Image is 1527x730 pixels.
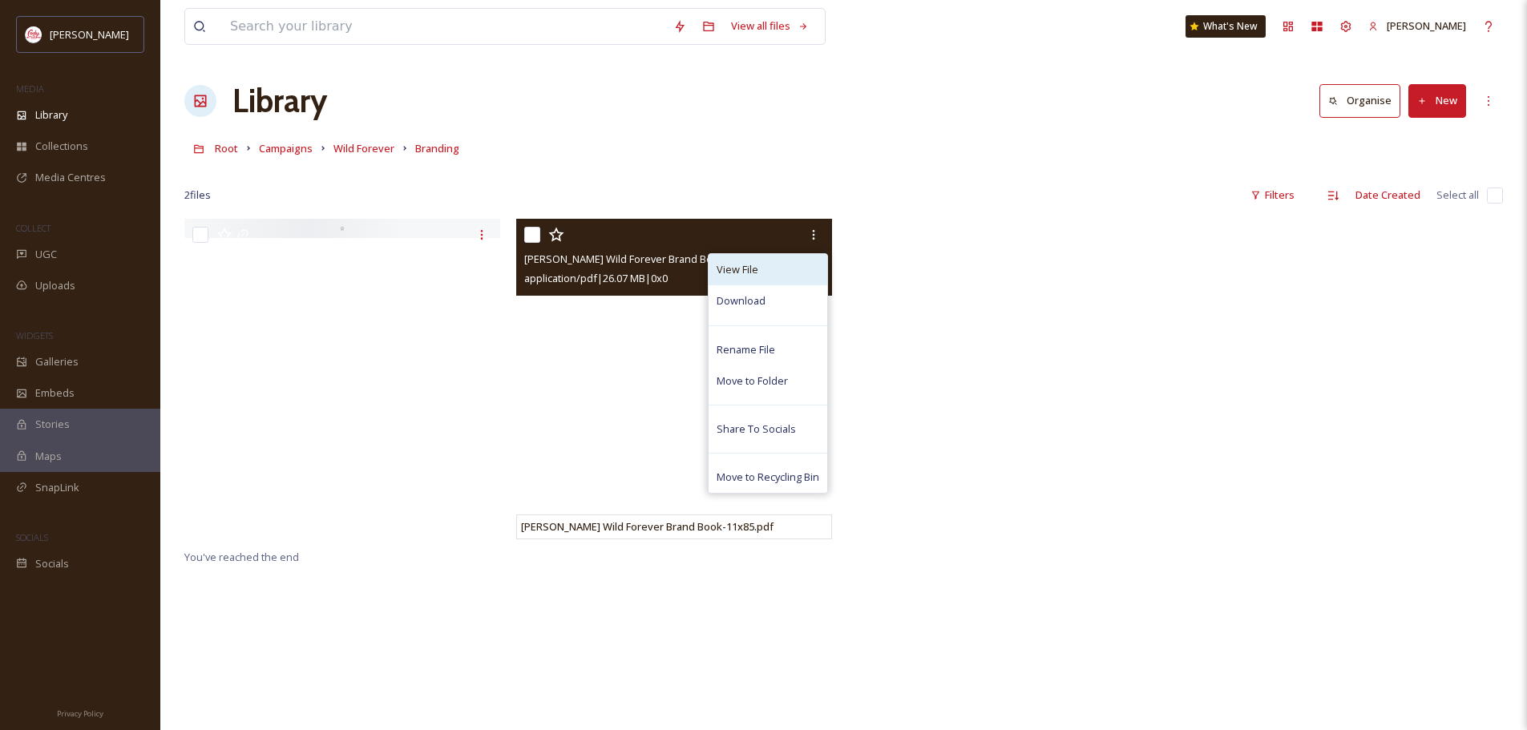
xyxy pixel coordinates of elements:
a: Campaigns [259,139,313,158]
span: Root [215,141,238,155]
span: You've reached the end [184,550,299,564]
button: Organise [1319,84,1400,117]
span: [PERSON_NAME] [50,27,129,42]
a: Branding [415,139,459,158]
span: Wild Forever [333,141,394,155]
span: Share To Socials [717,421,796,437]
a: Privacy Policy [57,703,103,722]
a: What's New [1186,15,1266,38]
span: Move to Recycling Bin [717,470,819,485]
span: Collections [35,139,88,154]
span: Media Centres [35,170,106,185]
span: Branding [415,141,459,155]
span: 2 file s [184,188,211,203]
span: Select all [1436,188,1479,203]
a: Wild Forever [333,139,394,158]
span: application/pdf | 26.07 MB | 0 x 0 [524,271,668,285]
span: Maps [35,449,62,464]
span: Embeds [35,385,75,401]
span: Stories [35,417,70,432]
span: Library [35,107,67,123]
span: MEDIA [16,83,44,95]
a: View all files [723,10,817,42]
span: View File [717,262,758,277]
span: Move to Folder [717,373,788,389]
button: New [1408,84,1466,117]
div: Filters [1242,179,1303,211]
span: Uploads [35,278,75,293]
a: Root [215,139,238,158]
span: Galleries [35,354,79,369]
input: Search your library [222,9,665,44]
span: WIDGETS [16,329,53,341]
span: UGC [35,247,57,262]
img: images%20(1).png [26,26,42,42]
span: SnapLink [35,480,79,495]
span: Download [717,293,766,309]
div: Date Created [1347,179,1428,211]
span: [PERSON_NAME] Wild Forever Brand Book-11x85.pdf [524,252,775,266]
span: Campaigns [259,141,313,155]
a: [PERSON_NAME] [1360,10,1474,42]
span: [PERSON_NAME] Wild Forever Brand Book-11x85.pdf [521,519,774,534]
a: Organise [1319,84,1408,117]
a: Library [232,77,327,125]
span: SOCIALS [16,531,48,543]
span: [PERSON_NAME] [1387,18,1466,33]
span: Socials [35,556,69,571]
span: COLLECT [16,222,50,234]
span: Rename File [717,342,775,357]
span: Privacy Policy [57,708,103,719]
